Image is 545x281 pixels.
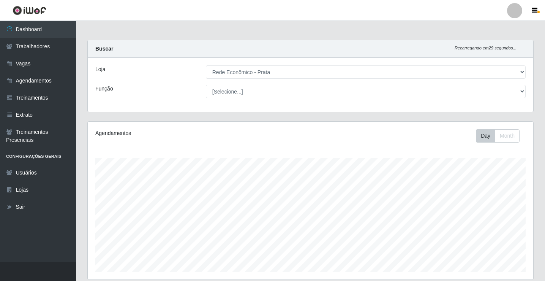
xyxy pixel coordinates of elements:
[476,129,520,143] div: First group
[455,46,517,50] i: Recarregando em 29 segundos...
[495,129,520,143] button: Month
[13,6,46,15] img: CoreUI Logo
[95,46,113,52] strong: Buscar
[476,129,495,143] button: Day
[95,65,105,73] label: Loja
[95,129,268,137] div: Agendamentos
[95,85,113,93] label: Função
[476,129,526,143] div: Toolbar with button groups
